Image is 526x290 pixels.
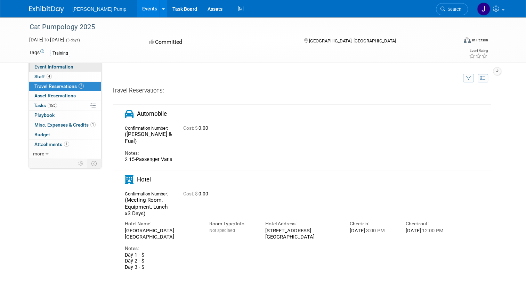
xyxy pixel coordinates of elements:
[29,49,44,57] td: Tags
[29,72,101,81] a: Staff4
[29,140,101,149] a: Attachments1
[34,93,76,98] span: Asset Reservations
[265,227,339,240] div: [STREET_ADDRESS] [GEOGRAPHIC_DATA]
[125,110,133,118] i: Automobile
[75,159,87,168] td: Personalize Event Tab Strip
[34,132,50,137] span: Budget
[466,76,471,81] i: Filter by Traveler
[29,120,101,130] a: Misc. Expenses & Credits1
[29,62,101,72] a: Event Information
[406,220,452,227] div: Check-out:
[350,220,396,227] div: Check-in:
[65,38,80,42] span: (3 days)
[125,156,452,163] div: 2 15-Passenger Vans
[365,227,385,234] span: 3:00 PM
[436,3,468,15] a: Search
[34,142,69,147] span: Attachments
[125,150,452,156] div: Notes:
[183,126,199,131] span: Cost: $
[464,37,471,43] img: Format-Inperson.png
[34,83,84,89] span: Travel Reservations
[209,228,235,233] span: Not specified
[48,103,57,108] span: 15%
[420,36,488,47] div: Event Format
[47,74,52,79] span: 4
[445,7,461,12] span: Search
[309,38,396,43] span: [GEOGRAPHIC_DATA], [GEOGRAPHIC_DATA]
[125,175,133,184] i: Hotel
[125,123,173,131] div: Confirmation Number:
[477,2,490,16] img: Jake Sowders
[64,142,69,147] span: 1
[90,122,96,127] span: 1
[183,191,211,196] span: 0.00
[27,21,449,33] div: Cat Pumpology 2025
[147,36,293,48] div: Committed
[209,220,255,227] div: Room Type/Info:
[29,6,64,13] img: ExhibitDay
[421,227,444,234] span: 12:00 PM
[183,191,199,196] span: Cost: $
[29,37,64,42] span: [DATE] [DATE]
[50,50,70,57] div: Training
[34,64,73,70] span: Event Information
[29,111,101,120] a: Playbook
[43,37,50,42] span: to
[125,245,452,252] div: Notes:
[79,83,84,89] span: 2
[406,227,452,234] div: [DATE]
[137,110,167,117] span: Automobile
[472,38,488,43] div: In-Person
[137,176,151,183] span: Hotel
[125,220,199,227] div: Hotel Name:
[34,112,55,118] span: Playbook
[265,220,339,227] div: Hotel Address:
[33,151,44,156] span: more
[125,252,452,271] div: Day 1 - $ Day 2 - $ Day 3 - $
[29,101,101,110] a: Tasks15%
[29,149,101,159] a: more
[183,126,211,131] span: 0.00
[29,91,101,100] a: Asset Reservations
[34,74,52,79] span: Staff
[350,227,396,234] div: [DATE]
[125,131,172,144] span: ([PERSON_NAME] & Fuel)
[469,49,488,53] div: Event Rating
[125,189,173,197] div: Confirmation Number:
[34,122,96,128] span: Misc. Expenses & Credits
[112,87,492,97] div: Travel Reservations:
[87,159,102,168] td: Toggle Event Tabs
[29,82,101,91] a: Travel Reservations2
[72,6,127,12] span: [PERSON_NAME] Pump
[125,227,199,240] div: [GEOGRAPHIC_DATA] [GEOGRAPHIC_DATA]
[34,103,57,108] span: Tasks
[29,130,101,139] a: Budget
[125,197,168,217] span: (Meeting Room, Equipment, Lunch x3 Days)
